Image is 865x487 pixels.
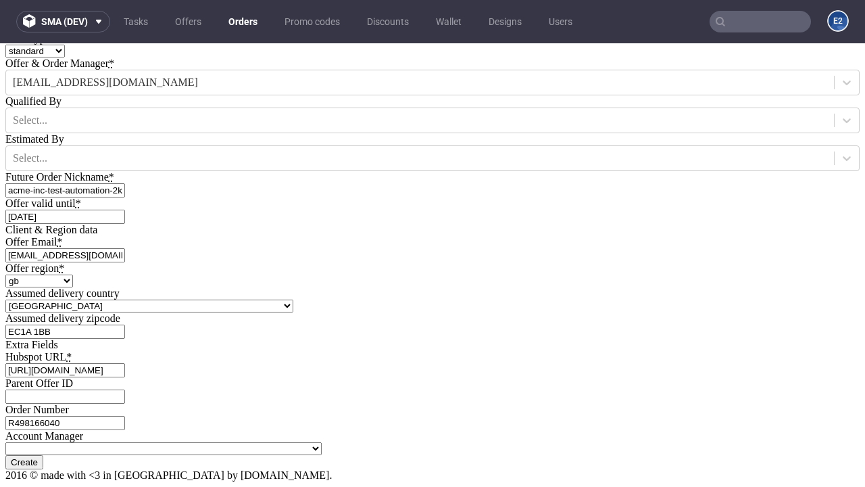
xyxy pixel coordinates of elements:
div: 2016 © made with <3 in [GEOGRAPHIC_DATA] by [DOMAIN_NAME]. [5,426,860,438]
abbr: required [109,128,114,139]
label: Estimated By [5,90,64,101]
input: Create [5,412,43,426]
label: Offer region [5,219,64,231]
a: Promo codes [276,11,348,32]
span: sma (dev) [41,17,88,26]
a: Offers [167,11,209,32]
a: Tasks [116,11,156,32]
label: Order Number [5,361,69,372]
label: Offer valid until [5,154,81,166]
abbr: required [76,154,81,166]
a: Designs [480,11,530,32]
a: Users [541,11,580,32]
span: Client & Region data [5,181,97,192]
label: Hubspot URL [5,308,72,319]
label: Future Order Nickname [5,128,114,139]
label: Qualified By [5,52,61,64]
label: Offer & Order Manager [5,14,114,26]
abbr: required [66,308,72,319]
a: Wallet [428,11,470,32]
figcaption: e2 [829,11,847,30]
abbr: required [57,193,63,204]
button: sma (dev) [16,11,110,32]
label: Account Manager [5,387,83,398]
a: Discounts [359,11,417,32]
abbr: required [59,219,64,231]
span: Extra Fields [5,296,58,307]
abbr: required [109,14,114,26]
label: Parent Offer ID [5,334,73,346]
label: Assumed delivery zipcode [5,269,120,281]
label: Offer Email [5,193,63,204]
input: Short company name, ie.: 'coca-cola-inc'. Allowed characters: letters, digits, - and _ [5,140,125,154]
label: Assumed delivery country [5,244,120,256]
a: Orders [220,11,266,32]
